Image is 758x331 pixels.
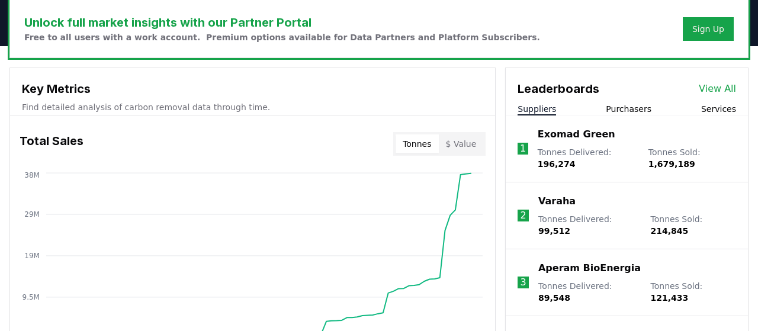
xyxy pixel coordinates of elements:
button: Tonnes [396,134,438,153]
p: Tonnes Delivered : [538,146,637,170]
p: 1 [520,142,526,156]
a: Aperam BioEnergia [538,261,641,275]
span: 89,548 [538,293,570,303]
button: Sign Up [683,17,734,41]
p: 3 [521,275,526,290]
h3: Leaderboards [518,80,599,98]
button: Suppliers [518,103,556,115]
span: 121,433 [651,293,689,303]
a: View All [699,82,736,96]
a: Exomad Green [538,127,615,142]
p: Tonnes Sold : [648,146,736,170]
p: Tonnes Delivered : [538,280,639,304]
button: Purchasers [606,103,651,115]
a: Varaha [538,194,576,208]
tspan: 38M [24,171,40,179]
button: Services [701,103,736,115]
a: Sign Up [692,23,724,35]
span: 99,512 [538,226,570,236]
p: Free to all users with a work account. Premium options available for Data Partners and Platform S... [24,31,540,43]
p: Find detailed analysis of carbon removal data through time. [22,101,483,113]
tspan: 19M [24,252,40,260]
h3: Unlock full market insights with our Partner Portal [24,14,540,31]
tspan: 9.5M [23,293,40,301]
p: Tonnes Sold : [651,280,736,304]
span: 196,274 [538,159,576,169]
p: Tonnes Delivered : [538,213,639,237]
span: 1,679,189 [648,159,695,169]
button: $ Value [439,134,484,153]
span: 214,845 [651,226,689,236]
h3: Key Metrics [22,80,483,98]
p: 2 [521,208,526,223]
tspan: 29M [24,210,40,218]
h3: Total Sales [20,132,83,156]
p: Tonnes Sold : [651,213,736,237]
